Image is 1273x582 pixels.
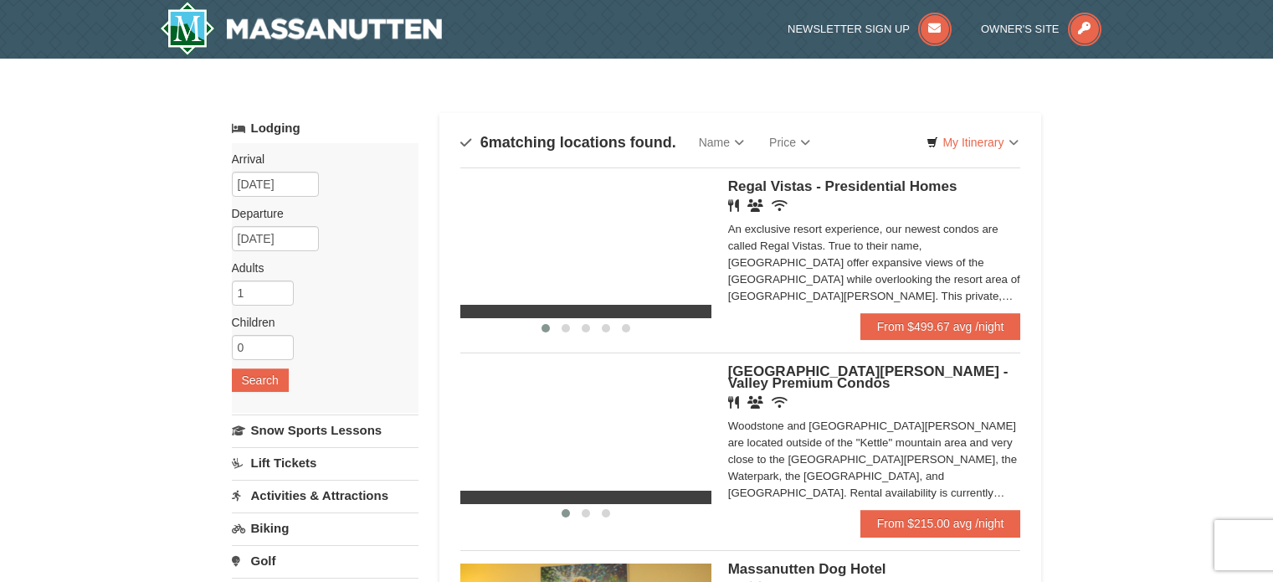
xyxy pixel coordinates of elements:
a: Lodging [232,113,418,143]
a: Name [686,126,757,159]
i: Banquet Facilities [747,396,763,409]
i: Banquet Facilities [747,199,763,212]
h4: matching locations found. [460,134,676,151]
span: Owner's Site [981,23,1060,35]
i: Restaurant [728,199,739,212]
a: From $215.00 avg /night [860,510,1021,537]
div: An exclusive resort experience, our newest condos are called Regal Vistas. True to their name, [G... [728,221,1021,305]
div: Woodstone and [GEOGRAPHIC_DATA][PERSON_NAME] are located outside of the "Kettle" mountain area an... [728,418,1021,502]
button: Search [232,368,289,392]
a: From $499.67 avg /night [860,313,1021,340]
i: Restaurant [728,396,739,409]
a: Newsletter Sign Up [788,23,952,35]
a: My Itinerary [916,130,1029,155]
a: Snow Sports Lessons [232,415,418,446]
i: Wireless Internet (free) [772,199,788,212]
label: Departure [232,205,406,222]
img: Massanutten Resort Logo [160,2,443,55]
i: Wireless Internet (free) [772,396,788,409]
a: Price [757,126,823,159]
a: Owner's Site [981,23,1101,35]
a: Golf [232,545,418,576]
label: Adults [232,260,406,276]
span: Regal Vistas - Presidential Homes [728,178,957,194]
label: Arrival [232,151,406,167]
span: Massanutten Dog Hotel [728,561,886,577]
span: Newsletter Sign Up [788,23,910,35]
span: 6 [480,134,489,151]
a: Activities & Attractions [232,480,418,511]
a: Biking [232,512,418,543]
a: Lift Tickets [232,447,418,478]
a: Massanutten Resort [160,2,443,55]
span: [GEOGRAPHIC_DATA][PERSON_NAME] - Valley Premium Condos [728,363,1009,391]
label: Children [232,314,406,331]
